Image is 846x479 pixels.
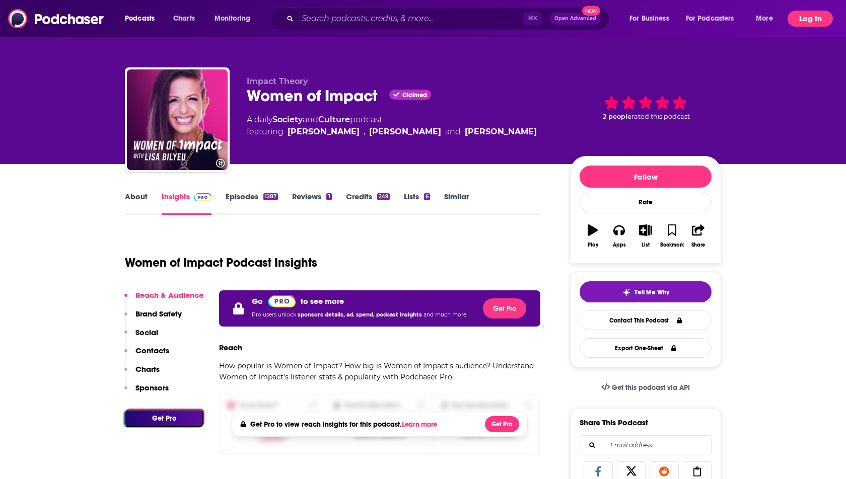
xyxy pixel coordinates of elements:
span: rated this podcast [631,113,690,120]
div: A daily podcast [247,114,537,138]
button: Get Pro [124,410,203,427]
span: 2 people [603,113,631,120]
span: For Podcasters [686,12,734,26]
a: About [125,192,148,215]
button: Share [685,218,712,254]
a: Pro website [268,294,296,307]
input: Email address... [588,436,703,455]
button: Get Pro [485,416,519,432]
div: Search podcasts, credits, & more... [279,7,619,30]
button: Sponsors [124,383,169,402]
button: Get Pro [483,298,526,318]
div: Play [588,242,598,248]
button: Play [580,218,606,254]
div: 249 [377,193,390,200]
p: Sponsors [135,383,169,392]
a: Get this podcast via API [593,375,698,400]
span: For Business [629,12,669,26]
a: Charts [167,11,201,27]
span: ⌘ K [523,12,542,25]
p: Charts [135,364,160,374]
button: Charts [124,364,160,383]
img: Podchaser Pro [268,295,296,307]
button: Follow [580,166,712,188]
span: Open Advanced [554,16,596,21]
div: 1 [326,193,331,200]
a: Reviews1 [292,192,331,215]
span: Tell Me Why [634,288,669,296]
a: Credits249 [346,192,390,215]
p: Contacts [135,346,169,355]
div: Search followers [580,435,712,455]
a: Laura Richards [465,126,537,138]
h1: Women of Impact Podcast Insights [125,255,317,270]
span: featuring [247,126,537,138]
button: open menu [749,11,786,27]
h3: Reach [219,343,242,352]
span: Claimed [402,93,427,98]
div: 6 [424,193,430,200]
span: Monitoring [215,12,250,26]
button: tell me why sparkleTell Me Why [580,281,712,302]
p: Brand Safety [135,309,182,318]
p: Pro users unlock and much more. [252,307,467,323]
img: Women of Impact [127,69,228,170]
span: and [445,126,461,138]
h4: Get Pro to view reach insights for this podcast. [250,420,440,429]
span: and [303,115,318,124]
div: 1287 [263,193,278,200]
button: Apps [606,218,632,254]
img: Podchaser Pro [194,193,211,201]
span: sponsors details, ad. spend, podcast insights [298,311,424,318]
a: Society [272,115,303,124]
button: Open AdvancedNew [550,13,601,25]
p: Social [135,328,158,337]
div: Share [691,242,705,248]
a: Episodes1287 [226,192,278,215]
span: Charts [173,12,195,26]
p: How popular is Women of Impact? How big is Women of Impact's audience? Understand Women of Impact... [219,360,540,382]
button: open menu [622,11,682,27]
span: , [364,126,365,138]
button: Social [124,328,158,346]
div: Bookmark [660,242,684,248]
a: Lisa Bilyeu [288,126,360,138]
button: Export One-Sheet [580,338,712,358]
p: Reach & Audience [135,290,203,300]
button: open menu [118,11,168,27]
span: Impact Theory [247,76,308,86]
button: Reach & Audience [124,290,203,309]
span: Get this podcast via API [612,383,690,392]
span: New [582,6,600,16]
button: List [632,218,659,254]
p: Go [252,296,263,306]
button: Contacts [124,346,169,364]
a: Similar [444,192,469,215]
img: tell me why sparkle [622,288,630,296]
button: Bookmark [659,218,685,254]
div: Apps [613,242,626,248]
a: InsightsPodchaser Pro [162,192,211,215]
img: Podchaser - Follow, Share and Rate Podcasts [8,9,105,28]
a: Culture [318,115,350,124]
div: 2 peoplerated this podcast [570,76,721,139]
button: Learn more [402,421,440,429]
a: Tom Bilyeu [369,126,441,138]
a: Lists6 [404,192,430,215]
div: List [642,242,650,248]
button: open menu [207,11,263,27]
a: Contact This Podcast [580,310,712,330]
button: Log In [788,11,833,27]
span: Podcasts [125,12,155,26]
input: Search podcasts, credits, & more... [298,11,523,27]
button: open menu [679,11,749,27]
p: to see more [301,296,344,306]
button: Brand Safety [124,309,182,328]
h3: Share This Podcast [580,418,648,427]
div: Rate [580,192,712,212]
span: More [756,12,773,26]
